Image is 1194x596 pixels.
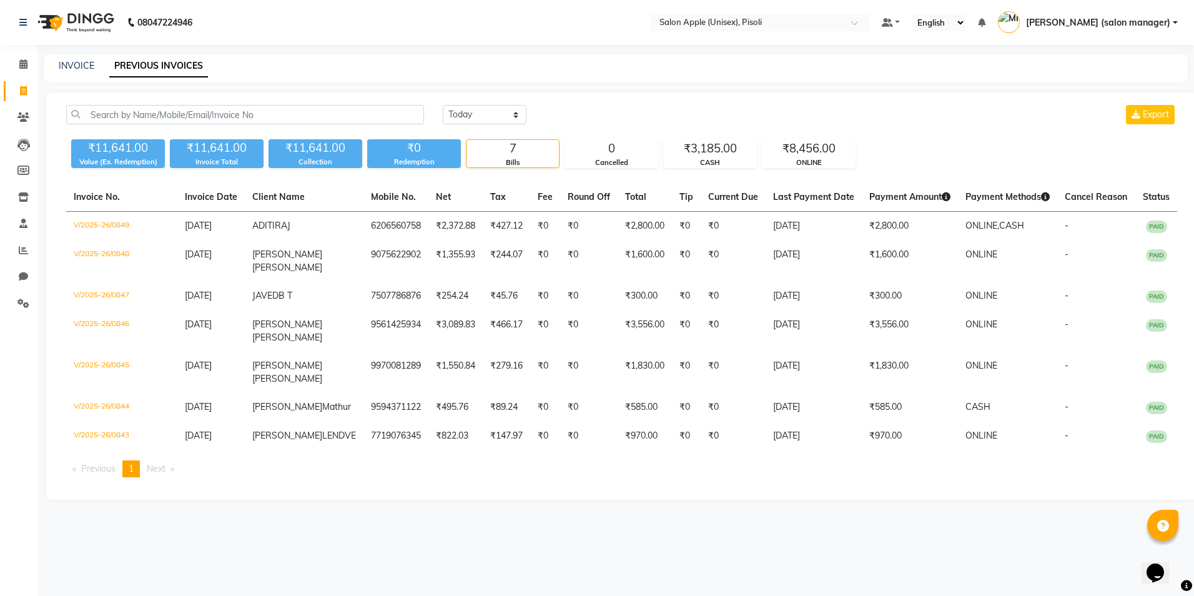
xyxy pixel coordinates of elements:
[530,241,560,282] td: ₹0
[1065,290,1068,301] span: -
[428,282,483,310] td: ₹254.24
[279,290,292,301] span: B T
[1142,546,1182,584] iframe: chat widget
[965,220,999,231] span: ONLINE,
[530,310,560,352] td: ₹0
[32,5,117,40] img: logo
[252,220,275,231] span: ADITI
[862,310,958,352] td: ₹3,556.00
[965,360,997,371] span: ONLINE
[568,191,610,202] span: Round Off
[252,360,322,371] span: [PERSON_NAME]
[1143,191,1170,202] span: Status
[1146,291,1167,303] span: PAID
[766,282,862,310] td: [DATE]
[252,332,322,343] span: [PERSON_NAME]
[862,282,958,310] td: ₹300.00
[81,463,116,474] span: Previous
[428,352,483,393] td: ₹1,550.84
[869,191,950,202] span: Payment Amount
[701,422,766,450] td: ₹0
[560,422,618,450] td: ₹0
[252,249,322,260] span: [PERSON_NAME]
[66,460,1177,477] nav: Pagination
[1065,220,1068,231] span: -
[1065,249,1068,260] span: -
[965,430,997,441] span: ONLINE
[672,241,701,282] td: ₹0
[999,220,1024,231] span: CASH
[530,282,560,310] td: ₹0
[862,422,958,450] td: ₹970.00
[1026,16,1170,29] span: [PERSON_NAME] (salon manager)
[1146,360,1167,373] span: PAID
[565,140,658,157] div: 0
[618,282,672,310] td: ₹300.00
[185,430,212,441] span: [DATE]
[185,360,212,371] span: [DATE]
[672,212,701,241] td: ₹0
[965,401,990,412] span: CASH
[483,352,530,393] td: ₹279.16
[185,319,212,330] span: [DATE]
[252,373,322,384] span: [PERSON_NAME]
[560,310,618,352] td: ₹0
[1126,105,1175,124] button: Export
[66,352,177,393] td: V/2025-26/0845
[363,212,428,241] td: 6206560758
[560,352,618,393] td: ₹0
[59,60,94,71] a: INVOICE
[701,212,766,241] td: ₹0
[1146,430,1167,443] span: PAID
[862,393,958,422] td: ₹585.00
[66,310,177,352] td: V/2025-26/0846
[1143,109,1169,120] span: Export
[762,140,855,157] div: ₹8,456.00
[129,463,134,474] span: 1
[363,241,428,282] td: 9075622902
[170,139,264,157] div: ₹11,641.00
[66,212,177,241] td: V/2025-26/0849
[998,11,1020,33] img: Mrs. Poonam Bansal (salon manager)
[466,157,559,168] div: Bills
[1065,401,1068,412] span: -
[672,282,701,310] td: ₹0
[1146,249,1167,262] span: PAID
[618,422,672,450] td: ₹970.00
[466,140,559,157] div: 7
[428,422,483,450] td: ₹822.03
[672,393,701,422] td: ₹0
[185,249,212,260] span: [DATE]
[530,352,560,393] td: ₹0
[483,393,530,422] td: ₹89.24
[701,393,766,422] td: ₹0
[436,191,451,202] span: Net
[766,352,862,393] td: [DATE]
[269,157,362,167] div: Collection
[252,191,305,202] span: Client Name
[185,290,212,301] span: [DATE]
[1065,360,1068,371] span: -
[322,430,356,441] span: LENDVE
[625,191,646,202] span: Total
[363,352,428,393] td: 9970081289
[618,352,672,393] td: ₹1,830.00
[1146,319,1167,332] span: PAID
[664,140,756,157] div: ₹3,185.00
[428,212,483,241] td: ₹2,372.88
[170,157,264,167] div: Invoice Total
[701,352,766,393] td: ₹0
[766,422,862,450] td: [DATE]
[185,401,212,412] span: [DATE]
[560,282,618,310] td: ₹0
[560,212,618,241] td: ₹0
[965,249,997,260] span: ONLINE
[428,241,483,282] td: ₹1,355.93
[428,393,483,422] td: ₹495.76
[618,241,672,282] td: ₹1,600.00
[367,157,461,167] div: Redemption
[618,393,672,422] td: ₹585.00
[483,241,530,282] td: ₹244.07
[1065,430,1068,441] span: -
[766,212,862,241] td: [DATE]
